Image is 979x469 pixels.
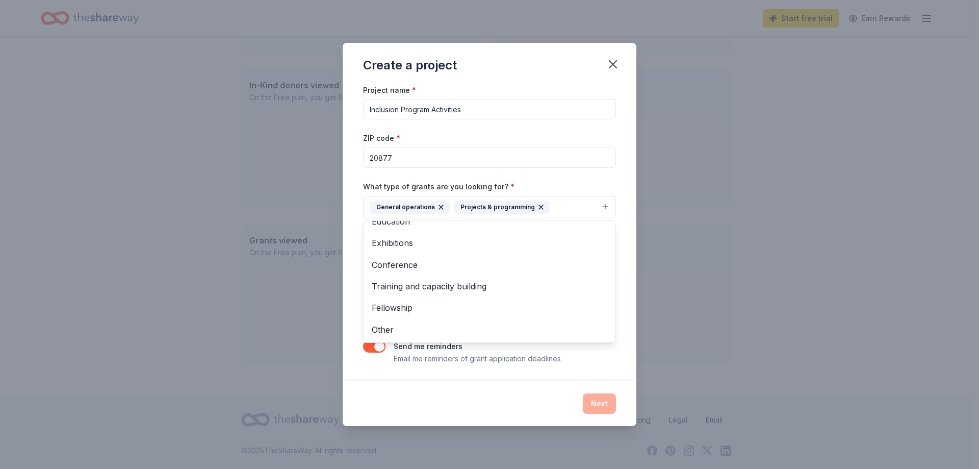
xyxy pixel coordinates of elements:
[363,220,616,343] div: General operationsProjects & programming
[372,215,607,228] span: Education
[372,280,607,293] span: Training and capacity building
[372,301,607,314] span: Fellowship
[372,323,607,336] span: Other
[372,236,607,250] span: Exhibitions
[454,201,550,214] div: Projects & programming
[372,258,607,271] span: Conference
[363,196,616,218] button: General operationsProjects & programming
[370,201,450,214] div: General operations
